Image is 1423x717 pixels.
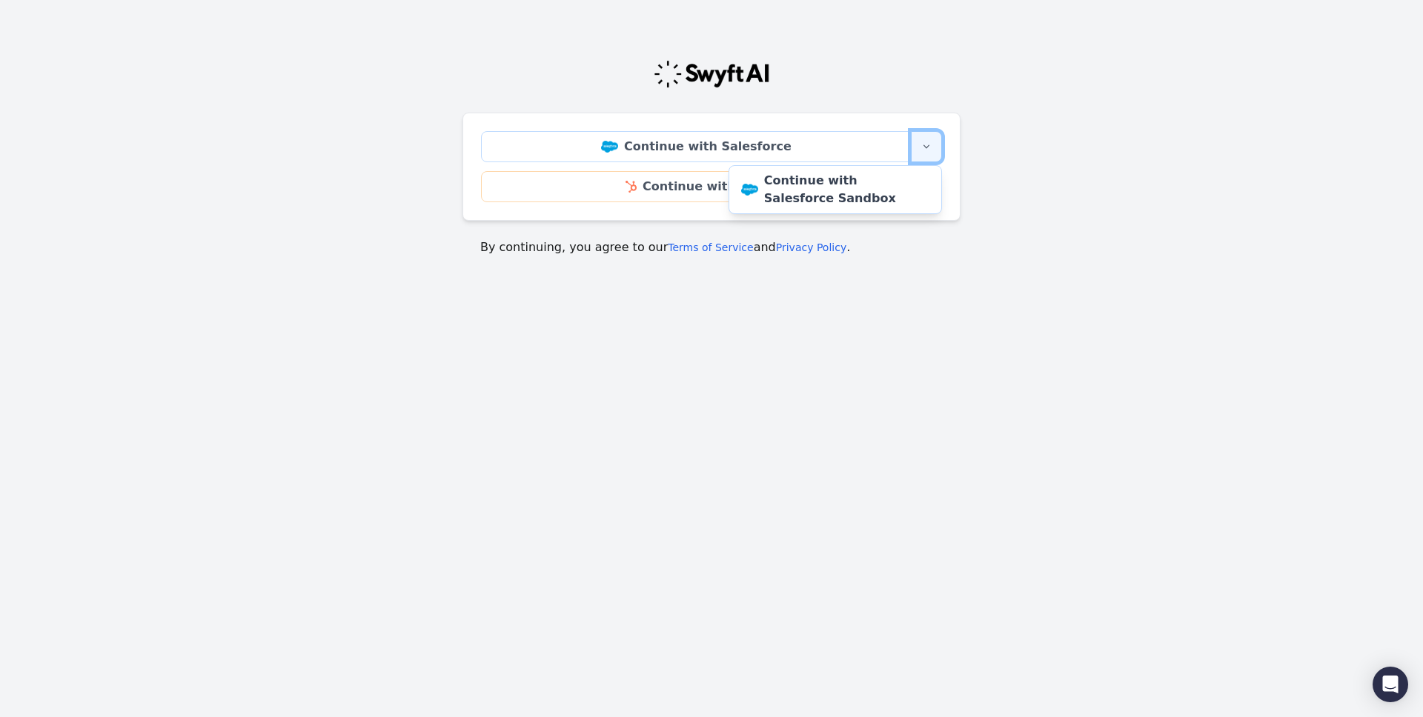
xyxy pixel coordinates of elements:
a: Continue with Salesforce [481,131,912,162]
a: Terms of Service [668,241,753,253]
img: Swyft Logo [653,59,770,89]
img: Salesforce Sandbox [741,184,758,196]
a: Continue with Salesforce Sandbox [729,166,941,213]
a: Continue with HubSpot [481,171,942,202]
img: Salesforce [601,141,618,153]
div: Open Intercom Messenger [1373,667,1408,702]
img: HubSpot [626,181,637,193]
a: Privacy Policy [776,241,846,253]
p: By continuing, you agree to our and . [480,239,943,256]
